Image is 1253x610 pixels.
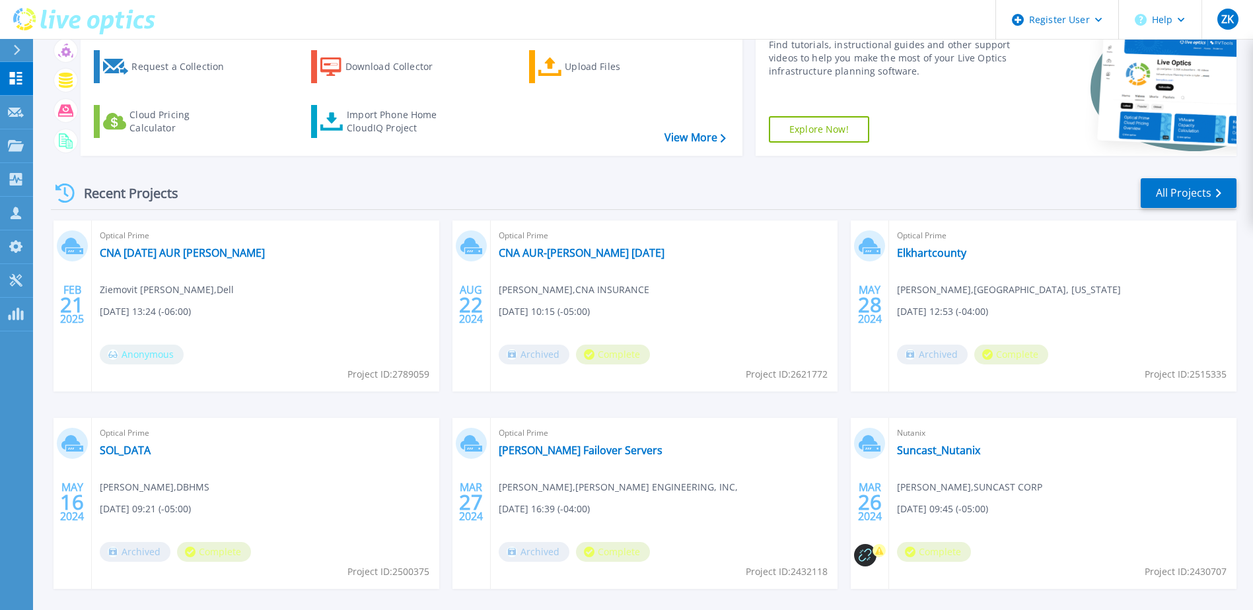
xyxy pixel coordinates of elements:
span: [DATE] 10:15 (-05:00) [499,304,590,319]
span: [PERSON_NAME] , CNA INSURANCE [499,283,649,297]
span: [DATE] 12:53 (-04:00) [897,304,988,319]
span: Complete [576,345,650,364]
span: Project ID: 2515335 [1145,367,1227,382]
span: Nutanix [897,426,1229,440]
span: Optical Prime [100,426,431,440]
a: All Projects [1141,178,1236,208]
span: Anonymous [100,345,184,364]
a: Explore Now! [769,116,869,143]
span: [PERSON_NAME] , SUNCAST CORP [897,480,1042,494]
span: Project ID: 2430707 [1145,564,1227,579]
span: Archived [499,542,569,562]
a: Cloud Pricing Calculator [94,105,241,138]
div: Download Collector [345,53,451,80]
a: [PERSON_NAME] Failover Servers [499,444,662,457]
span: 16 [60,496,84,508]
span: [DATE] 13:24 (-06:00) [100,304,191,319]
span: Optical Prime [499,228,830,243]
span: Project ID: 2789059 [347,367,429,382]
a: Request a Collection [94,50,241,83]
span: Project ID: 2621772 [746,367,828,382]
span: Complete [576,542,650,562]
span: Complete [177,542,251,562]
span: Archived [100,542,170,562]
div: MAY 2024 [59,478,85,526]
div: Import Phone Home CloudIQ Project [347,108,450,135]
a: Upload Files [529,50,676,83]
span: [DATE] 09:21 (-05:00) [100,502,191,516]
span: Optical Prime [100,228,431,243]
div: MAR 2024 [857,478,882,526]
span: [PERSON_NAME] , DBHMS [100,480,209,494]
span: 27 [459,496,483,508]
div: Find tutorials, instructional guides and other support videos to help you make the most of your L... [769,38,1014,78]
a: Download Collector [311,50,458,83]
a: Suncast_Nutanix [897,444,980,457]
span: [PERSON_NAME] , [GEOGRAPHIC_DATA], [US_STATE] [897,283,1121,297]
a: Elkhartcounty [897,246,966,259]
span: ZK [1221,14,1234,24]
div: Upload Files [565,53,670,80]
span: Project ID: 2500375 [347,564,429,579]
span: Archived [499,345,569,364]
span: 28 [858,299,882,310]
span: Optical Prime [499,426,830,440]
span: Ziemovit [PERSON_NAME] , Dell [100,283,234,297]
span: 22 [459,299,483,310]
a: View More [664,131,726,144]
div: FEB 2025 [59,281,85,329]
span: [DATE] 16:39 (-04:00) [499,502,590,516]
span: 21 [60,299,84,310]
div: Recent Projects [51,177,196,209]
span: Project ID: 2432118 [746,564,828,579]
a: SOL_DATA [100,444,151,457]
a: CNA [DATE] AUR [PERSON_NAME] [100,246,265,259]
div: MAR 2024 [458,478,483,526]
span: Optical Prime [897,228,1229,243]
div: Cloud Pricing Calculator [129,108,235,135]
div: Request a Collection [131,53,237,80]
span: Complete [897,542,971,562]
span: [DATE] 09:45 (-05:00) [897,502,988,516]
span: Complete [974,345,1048,364]
a: CNA AUR-[PERSON_NAME] [DATE] [499,246,664,259]
span: [PERSON_NAME] , [PERSON_NAME] ENGINEERING, INC, [499,480,738,494]
div: MAY 2024 [857,281,882,329]
span: 26 [858,496,882,508]
div: AUG 2024 [458,281,483,329]
span: Archived [897,345,968,364]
